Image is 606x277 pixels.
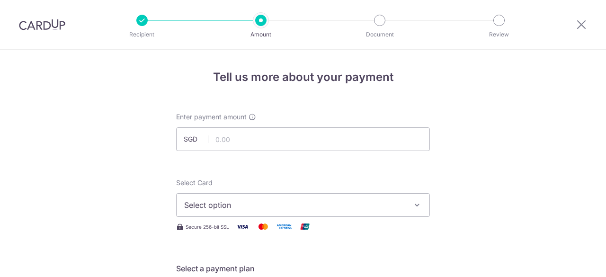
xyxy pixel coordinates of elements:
img: American Express [275,221,294,232]
span: Secure 256-bit SSL [186,223,229,231]
p: Amount [226,30,296,39]
span: Enter payment amount [176,112,247,122]
p: Document [345,30,415,39]
span: SGD [184,134,208,144]
img: Visa [233,221,252,232]
p: Recipient [107,30,177,39]
iframe: Opens a widget where you can find more information [545,249,597,272]
h4: Tell us more about your payment [176,69,430,86]
button: Select option [176,193,430,217]
img: Mastercard [254,221,273,232]
img: Union Pay [295,221,314,232]
input: 0.00 [176,127,430,151]
img: CardUp [19,19,65,30]
span: Select option [184,199,405,211]
span: translation missing: en.payables.payment_networks.credit_card.summary.labels.select_card [176,179,213,187]
p: Review [464,30,534,39]
h5: Select a payment plan [176,263,430,274]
